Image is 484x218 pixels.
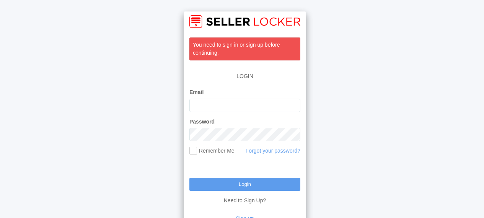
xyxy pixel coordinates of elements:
label: Email [189,88,204,96]
span: You need to sign in or sign up before continuing. [193,42,280,56]
label: Password [189,118,215,126]
p: LOGIN [189,68,300,84]
p: Need to Sign Up? [189,191,300,205]
label: Remember Me [189,147,235,155]
img: Image [189,15,300,28]
a: Forgot your password? [246,148,300,154]
input: Login [189,178,300,191]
